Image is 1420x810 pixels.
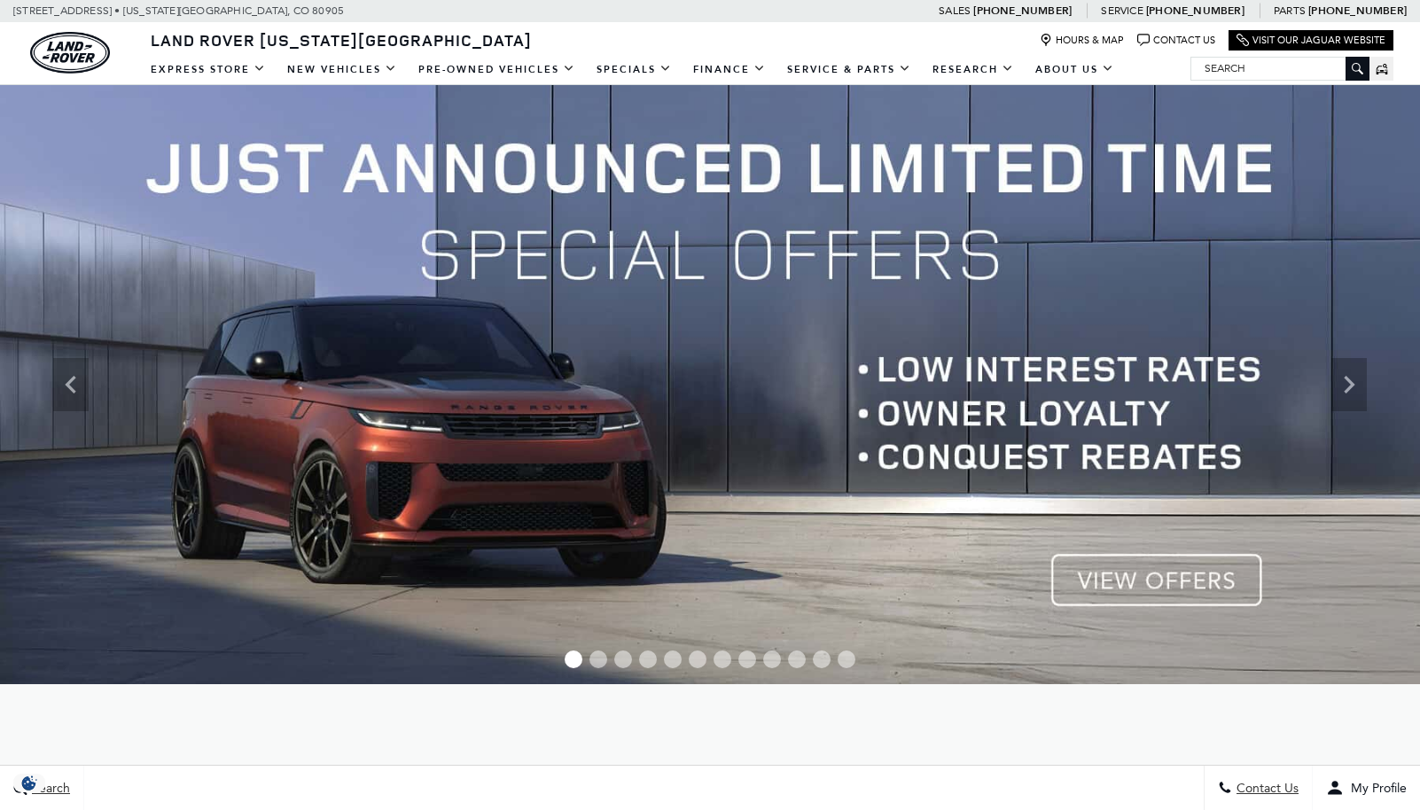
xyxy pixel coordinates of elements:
span: Go to slide 3 [614,650,632,668]
span: Go to slide 2 [589,650,607,668]
span: Go to slide 6 [689,650,706,668]
a: Service & Parts [776,54,922,85]
a: Contact Us [1137,34,1215,47]
a: Research [922,54,1025,85]
a: Visit Our Jaguar Website [1237,34,1385,47]
a: [PHONE_NUMBER] [973,4,1072,18]
a: New Vehicles [277,54,408,85]
span: Go to slide 5 [664,650,682,668]
nav: Main Navigation [140,54,1125,85]
span: Go to slide 12 [838,650,855,668]
img: Opt-Out Icon [9,774,50,792]
span: Go to slide 7 [714,650,731,668]
span: Go to slide 1 [565,650,582,668]
a: Hours & Map [1040,34,1124,47]
a: Pre-Owned Vehicles [408,54,586,85]
span: Sales [939,4,971,17]
span: Service [1101,4,1143,17]
div: Previous [53,358,89,411]
a: Specials [586,54,683,85]
a: Land Rover [US_STATE][GEOGRAPHIC_DATA] [140,29,542,51]
a: [STREET_ADDRESS] • [US_STATE][GEOGRAPHIC_DATA], CO 80905 [13,4,344,17]
a: Finance [683,54,776,85]
span: Go to slide 9 [763,650,781,668]
a: land-rover [30,32,110,74]
a: [PHONE_NUMBER] [1146,4,1244,18]
a: About Us [1025,54,1125,85]
span: Go to slide 4 [639,650,657,668]
section: Click to Open Cookie Consent Modal [9,774,50,792]
span: My Profile [1344,781,1407,796]
span: Contact Us [1232,781,1299,796]
button: Open user profile menu [1313,766,1420,810]
div: Next [1331,358,1367,411]
a: [PHONE_NUMBER] [1308,4,1407,18]
span: Land Rover [US_STATE][GEOGRAPHIC_DATA] [151,29,532,51]
span: Go to slide 11 [813,650,831,668]
input: Search [1191,58,1369,79]
img: Land Rover [30,32,110,74]
span: Go to slide 10 [788,650,806,668]
span: Parts [1274,4,1306,17]
a: EXPRESS STORE [140,54,277,85]
span: Go to slide 8 [738,650,756,668]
